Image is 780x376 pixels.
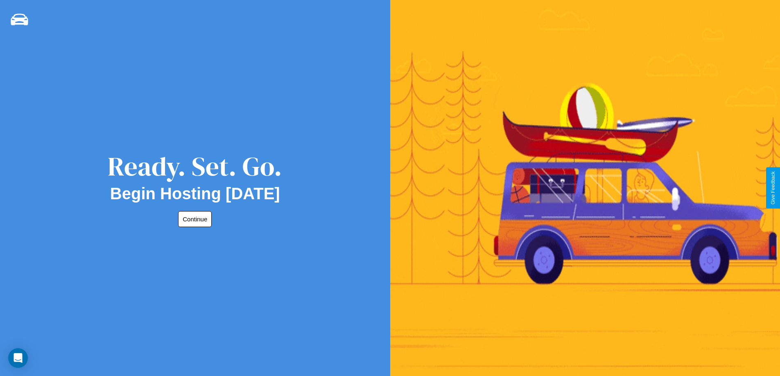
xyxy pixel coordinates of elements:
div: Ready. Set. Go. [108,148,282,185]
h2: Begin Hosting [DATE] [110,185,280,203]
div: Open Intercom Messenger [8,348,28,368]
button: Continue [178,211,212,227]
div: Give Feedback [770,171,776,205]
